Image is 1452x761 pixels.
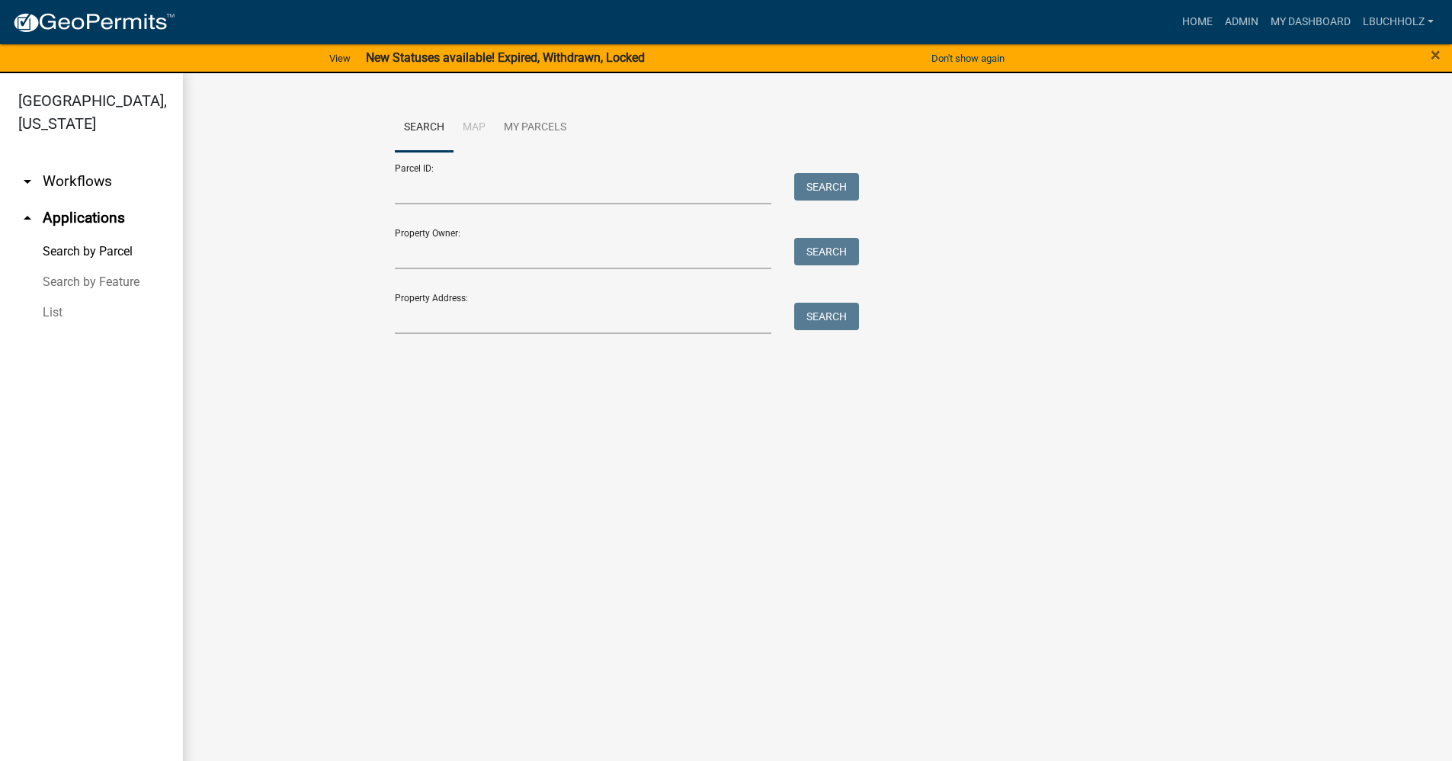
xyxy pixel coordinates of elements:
button: Close [1431,46,1441,64]
i: arrow_drop_down [18,172,37,191]
i: arrow_drop_up [18,209,37,227]
a: View [323,46,357,71]
a: My Parcels [495,104,575,153]
a: Admin [1219,8,1264,37]
strong: New Statuses available! Expired, Withdrawn, Locked [366,50,645,65]
button: Search [794,303,859,330]
button: Search [794,173,859,201]
a: Search [395,104,454,153]
button: Search [794,238,859,265]
button: Don't show again [925,46,1011,71]
a: Home [1176,8,1219,37]
span: × [1431,44,1441,66]
a: My Dashboard [1264,8,1357,37]
a: lbuchholz [1357,8,1440,37]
